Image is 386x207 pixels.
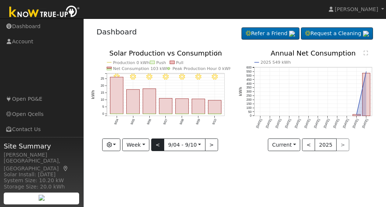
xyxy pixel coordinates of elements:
[159,99,172,114] rect: onclick=""
[100,84,104,88] text: 20
[192,99,205,114] rect: onclick=""
[265,118,272,129] text: [DATE]
[4,183,80,191] div: Storage Size: 20.0 kWh
[100,98,104,102] text: 10
[205,138,218,151] button: >
[109,49,222,57] text: Solar Production vs Consumption
[113,60,149,65] text: Production 0 kWh
[248,110,252,114] text: 50
[255,118,263,129] text: [DATE]
[313,118,321,129] text: [DATE]
[39,195,45,201] img: retrieve
[289,31,295,37] img: retrieve
[110,77,123,114] rect: onclick=""
[4,141,80,151] span: Site Summary
[102,112,104,116] text: 0
[151,138,164,151] button: <
[246,78,252,81] text: 450
[363,73,370,116] rect: onclick=""
[241,27,299,40] a: Refer a Friend
[130,118,136,125] text: 9/05
[246,82,252,86] text: 400
[302,138,315,151] button: <
[113,118,119,125] text: 9/04
[246,98,252,101] text: 200
[304,118,311,129] text: [DATE]
[195,74,201,80] i: 9/09 - Clear
[363,31,369,37] img: retrieve
[179,74,185,80] i: 9/08 - Clear
[102,105,104,109] text: 5
[335,6,378,12] span: [PERSON_NAME]
[156,60,166,65] text: Push
[175,99,188,114] rect: onclick=""
[146,118,152,125] text: 9/06
[260,60,291,65] text: 2025 549 kWh
[164,138,205,151] button: 9/04 - 9/10
[113,66,169,71] text: Net Consumption 103 kWh
[275,118,282,129] text: [DATE]
[301,27,373,40] a: Request a Cleaning
[353,114,361,116] rect: onclick=""
[246,66,252,69] text: 600
[130,74,136,80] i: 9/05 - Clear
[352,118,359,129] text: [DATE]
[162,118,168,125] text: 9/07
[126,90,139,114] rect: onclick=""
[91,90,95,100] text: kWh
[114,74,120,80] i: 9/04 - Clear
[246,86,252,90] text: 350
[4,171,80,178] div: Solar Install: [DATE]
[250,114,252,118] text: 0
[195,118,201,125] text: 9/09
[246,94,252,98] text: 250
[100,91,104,95] text: 15
[315,138,337,151] button: 2025
[246,102,252,106] text: 150
[239,87,243,96] text: kWh
[211,118,217,125] text: 9/10
[4,151,80,159] div: [PERSON_NAME]
[294,118,301,129] text: [DATE]
[268,138,301,151] button: Current
[179,118,185,125] text: 9/08
[270,49,356,57] text: Annual Net Consumption
[176,60,184,65] text: Pull
[364,50,368,56] text: 
[143,89,156,114] rect: onclick=""
[212,74,218,80] i: 9/10 - Clear
[246,90,252,94] text: 300
[4,177,80,184] div: System Size: 10.20 kW
[172,66,231,71] text: Peak Production Hour 0 kWh
[284,118,292,129] text: [DATE]
[246,74,252,77] text: 500
[4,157,80,173] div: [GEOGRAPHIC_DATA], [GEOGRAPHIC_DATA]
[163,74,169,80] i: 9/07 - Clear
[361,118,369,129] text: [DATE]
[323,118,330,129] text: [DATE]
[366,71,367,72] circle: onclick=""
[356,114,357,115] circle: onclick=""
[100,77,104,81] text: 25
[246,70,252,73] text: 550
[122,138,149,151] button: Week
[62,166,69,171] a: Map
[208,100,221,114] rect: onclick=""
[246,106,252,110] text: 100
[6,4,84,21] img: Know True-Up
[97,27,137,36] a: Dashboard
[342,118,350,129] text: [DATE]
[146,74,152,80] i: 9/06 - Clear
[333,118,340,129] text: [DATE]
